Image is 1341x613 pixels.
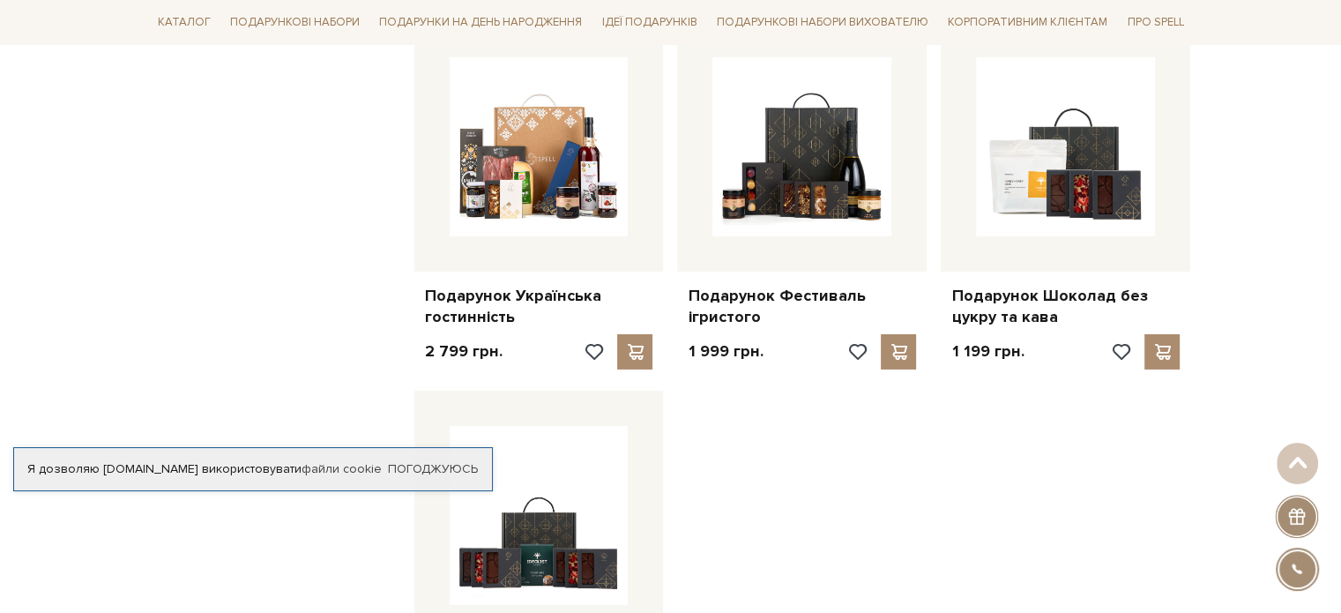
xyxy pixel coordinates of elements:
[14,461,492,477] div: Я дозволяю [DOMAIN_NAME] використовувати
[151,9,218,36] a: Каталог
[951,286,1180,327] a: Подарунок Шоколад без цукру та кава
[372,9,589,36] a: Подарунки на День народження
[941,7,1114,37] a: Корпоративним клієнтам
[425,341,503,362] p: 2 799 грн.
[594,9,704,36] a: Ідеї подарунків
[688,286,916,327] a: Подарунок Фестиваль ігристого
[302,461,382,476] a: файли cookie
[223,9,367,36] a: Подарункові набори
[425,286,653,327] a: Подарунок Українська гостинність
[710,7,935,37] a: Подарункові набори вихователю
[688,341,763,362] p: 1 999 грн.
[951,341,1024,362] p: 1 199 грн.
[388,461,478,477] a: Погоджуюсь
[1120,9,1190,36] a: Про Spell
